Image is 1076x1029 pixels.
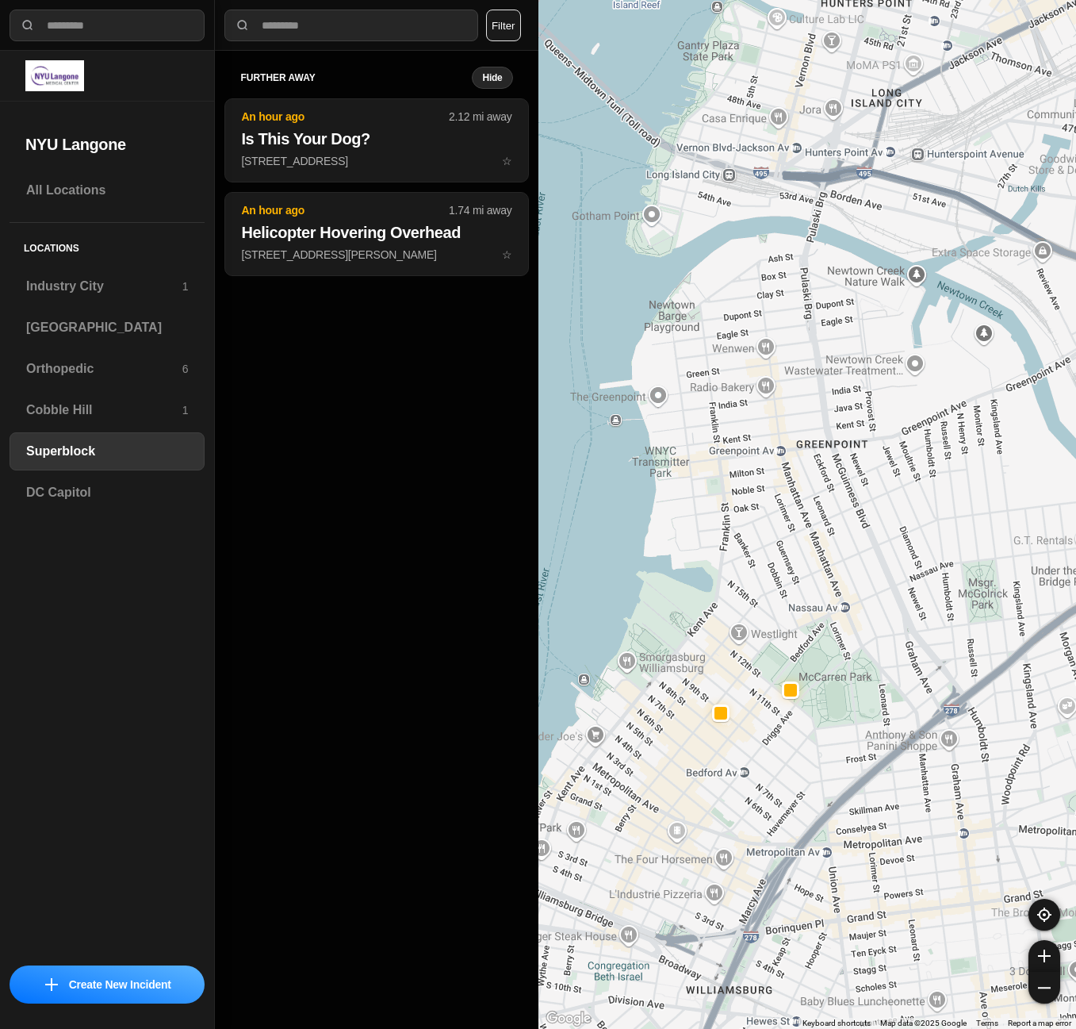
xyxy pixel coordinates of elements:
[10,223,205,267] h5: Locations
[182,361,189,377] p: 6
[10,350,205,388] a: Orthopedic6
[241,221,511,244] h2: Helicopter Hovering Overhead
[241,202,449,218] p: An hour ago
[241,109,449,125] p: An hour ago
[235,17,251,33] img: search
[486,10,521,41] button: Filter
[182,278,189,294] p: 1
[10,474,205,512] a: DC Capitol
[69,977,171,993] p: Create New Incident
[10,309,205,347] a: [GEOGRAPHIC_DATA]
[449,202,511,218] p: 1.74 mi away
[20,17,36,33] img: search
[26,483,188,502] h3: DC Capitol
[1038,950,1051,962] img: zoom-in
[224,98,528,182] button: An hour ago2.12 mi awayIs This Your Dog?[STREET_ADDRESS]star
[241,247,511,263] p: [STREET_ADDRESS][PERSON_NAME]
[10,966,205,1004] button: iconCreate New Incident
[502,155,512,167] span: star
[25,60,84,91] img: logo
[1037,908,1051,922] img: recenter
[224,192,528,276] button: An hour ago1.74 mi awayHelicopter Hovering Overhead[STREET_ADDRESS][PERSON_NAME]star
[449,109,511,125] p: 2.12 mi away
[976,1019,998,1027] a: Terms
[10,432,205,470] a: Superblock
[482,71,502,84] small: Hide
[542,1008,595,1029] a: Open this area in Google Maps (opens a new window)
[26,442,188,461] h3: Superblock
[26,401,182,420] h3: Cobble Hill
[1028,899,1060,931] button: recenter
[1038,981,1051,994] img: zoom-out
[542,1008,595,1029] img: Google
[224,248,528,261] a: An hour ago1.74 mi awayHelicopter Hovering Overhead[STREET_ADDRESS][PERSON_NAME]star
[472,67,512,89] button: Hide
[241,128,511,150] h2: Is This Your Dog?
[240,71,472,84] h5: further away
[26,359,182,378] h3: Orthopedic
[26,318,188,337] h3: [GEOGRAPHIC_DATA]
[182,402,189,418] p: 1
[241,153,511,169] p: [STREET_ADDRESS]
[502,248,512,261] span: star
[10,391,205,429] a: Cobble Hill1
[26,277,182,296] h3: Industry City
[10,171,205,209] a: All Locations
[1008,1019,1071,1027] a: Report a map error
[1028,972,1060,1004] button: zoom-out
[25,133,189,156] h2: NYU Langone
[1028,940,1060,972] button: zoom-in
[802,1018,871,1029] button: Keyboard shortcuts
[45,978,58,991] img: icon
[224,154,528,167] a: An hour ago2.12 mi awayIs This Your Dog?[STREET_ADDRESS]star
[880,1019,967,1027] span: Map data ©2025 Google
[10,267,205,305] a: Industry City1
[26,181,188,200] h3: All Locations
